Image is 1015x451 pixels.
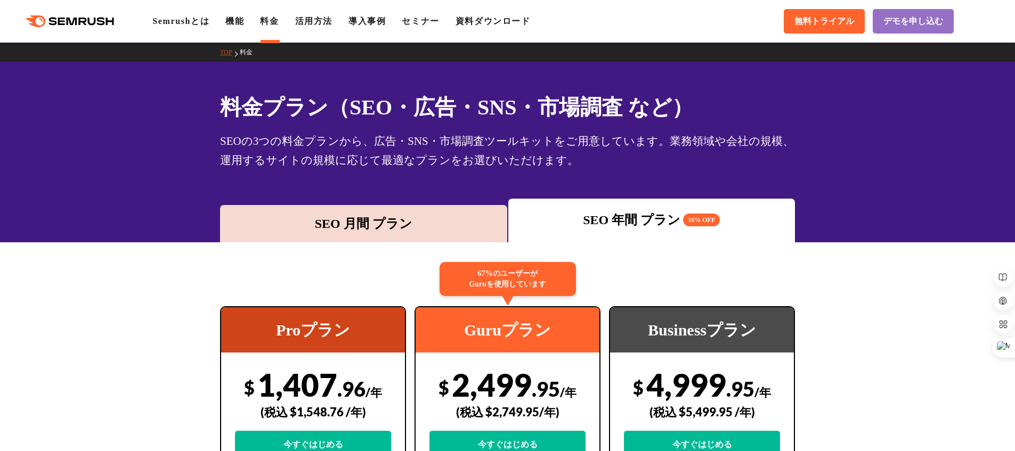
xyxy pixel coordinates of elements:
[221,307,405,352] div: Proプラン
[784,9,865,34] a: 無料トライアル
[883,16,943,27] span: デモを申し込む
[295,17,332,26] a: 活用方法
[873,9,954,34] a: デモを申し込む
[235,393,391,431] div: (税込 $1,548.76 /年)
[225,214,502,233] div: SEO 月間 プラン
[152,17,209,26] a: Semrushとは
[416,307,599,352] div: Guruプラン
[402,17,439,26] a: セミナー
[456,17,531,26] a: 資料ダウンロード
[794,16,854,27] span: 無料トライアル
[610,307,794,352] div: Businessプラン
[532,376,560,401] span: .95
[754,385,771,399] span: /年
[366,385,382,399] span: /年
[440,262,576,296] div: 67%のユーザーが Guruを使用しています
[220,132,795,170] div: SEOの3つの料金プランから、広告・SNS・市場調査ツールキットをご用意しています。業務領域や会社の規模、運用するサイトの規模に応じて最適なプランをお選びいただけます。
[633,376,644,398] span: $
[726,376,754,401] span: .95
[439,376,449,398] span: $
[220,48,240,56] a: TOP
[220,92,795,123] h1: 料金プラン（SEO・広告・SNS・市場調査 など）
[348,17,386,26] a: 導入事例
[225,17,244,26] a: 機能
[240,48,261,56] a: 料金
[429,393,586,431] div: (税込 $2,749.95/年)
[560,385,576,399] span: /年
[244,376,255,398] span: $
[624,393,780,431] div: (税込 $5,499.95 /年)
[514,210,790,229] div: SEO 年間 プラン
[260,17,279,26] a: 料金
[683,214,720,226] span: 16% OFF
[337,376,366,401] span: .96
